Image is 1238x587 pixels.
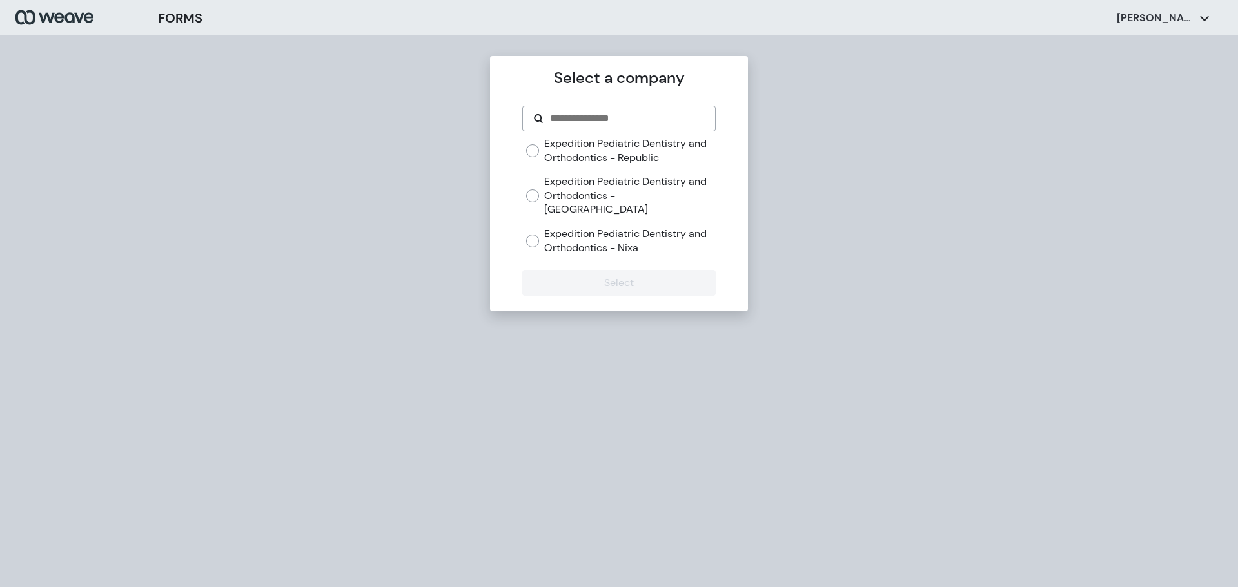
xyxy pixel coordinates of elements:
[549,111,704,126] input: Search
[544,227,715,255] label: Expedition Pediatric Dentistry and Orthodontics - Nixa
[158,8,202,28] h3: FORMS
[1117,11,1194,25] p: [PERSON_NAME]
[544,175,715,217] label: Expedition Pediatric Dentistry and Orthodontics - [GEOGRAPHIC_DATA]
[522,66,715,90] p: Select a company
[544,137,715,164] label: Expedition Pediatric Dentistry and Orthodontics - Republic
[522,270,715,296] button: Select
